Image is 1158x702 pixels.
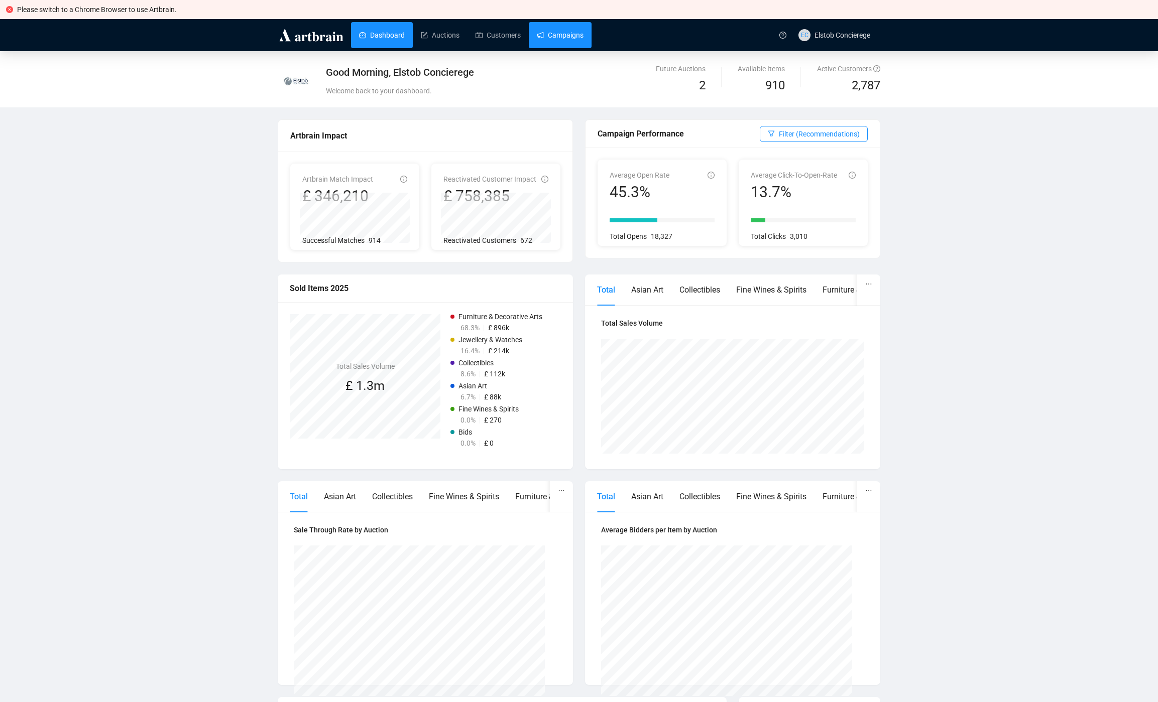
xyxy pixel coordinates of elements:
span: Jewellery & Watches [458,336,522,344]
div: Fine Wines & Spirits [429,490,499,503]
div: Asian Art [324,490,356,503]
span: Bids [458,428,472,436]
span: ellipsis [865,280,872,288]
span: Filter (Recommendations) [779,128,860,139]
span: Collectibles [458,359,494,367]
span: ellipsis [865,487,872,494]
div: £ 346,210 [302,187,373,206]
div: £ 758,385 [443,187,536,206]
div: 45.3% [610,183,669,202]
h4: Total Sales Volume [601,318,864,329]
div: Welcome back to your dashboard. [326,85,677,96]
button: ellipsis [550,481,573,500]
img: logo [278,27,345,43]
span: £ 214k [488,347,509,355]
span: close-circle [6,6,13,13]
span: 68.3% [460,324,480,332]
span: 910 [765,78,785,92]
span: 2 [699,78,706,92]
span: info-circle [849,172,856,179]
h4: Sale Through Rate by Auction [294,524,557,535]
span: filter [768,130,775,137]
a: Campaigns [537,22,584,48]
div: 13.7% [751,183,837,202]
span: £ 0 [484,439,494,447]
span: Average Click-To-Open-Rate [751,171,837,179]
div: Total [290,490,308,503]
button: Filter (Recommendations) [760,126,868,142]
div: Artbrain Impact [290,129,560,142]
div: Furniture & Decorative Arts [515,490,610,503]
button: ellipsis [857,274,880,294]
span: 914 [369,236,381,244]
span: 6.7% [460,393,476,401]
span: £ 270 [484,416,502,424]
span: EC [800,30,808,40]
div: Total [597,284,615,296]
span: 18,327 [651,232,672,240]
a: Customers [476,22,521,48]
span: 16.4% [460,347,480,355]
span: Asian Art [458,382,487,390]
div: Total [597,490,615,503]
span: 3,010 [790,232,807,240]
span: info-circle [541,176,548,183]
span: 0.0% [460,439,476,447]
span: 8.6% [460,370,476,378]
img: 6093c124b1736b0018c2d31d.jpg [278,64,313,99]
span: Average Open Rate [610,171,669,179]
span: Total Clicks [751,232,786,240]
a: question-circle [773,19,792,51]
div: Campaign Performance [598,127,760,140]
span: 672 [520,236,532,244]
div: Collectibles [679,284,720,296]
span: question-circle [779,32,786,39]
div: Furniture & Decorative Arts [823,284,917,296]
span: 2,787 [852,76,880,95]
div: Asian Art [631,284,663,296]
span: £ 896k [488,324,509,332]
span: £ 112k [484,370,505,378]
div: Collectibles [679,490,720,503]
span: Furniture & Decorative Arts [458,313,542,321]
div: Sold Items 2025 [290,282,561,295]
span: info-circle [400,176,407,183]
span: £ 88k [484,393,501,401]
div: Available Items [738,63,785,74]
div: Collectibles [372,490,413,503]
div: Fine Wines & Spirits [736,284,806,296]
span: Successful Matches [302,236,365,244]
span: Reactivated Customer Impact [443,175,536,183]
span: £ 1.3m [345,378,385,393]
div: Future Auctions [656,63,706,74]
div: Fine Wines & Spirits [736,490,806,503]
h4: Average Bidders per Item by Auction [601,524,864,535]
span: Fine Wines & Spirits [458,405,519,413]
span: 0.0% [460,416,476,424]
button: ellipsis [857,481,880,500]
div: Please switch to a Chrome Browser to use Artbrain. [17,4,1152,15]
a: Dashboard [359,22,405,48]
span: question-circle [873,65,880,72]
div: Furniture & Decorative Arts [823,490,917,503]
h4: Total Sales Volume [336,361,395,372]
span: Elstob Concierege [815,31,870,39]
div: Good Morning, Elstob Concierege [326,65,677,79]
span: Artbrain Match Impact [302,175,373,183]
span: info-circle [708,172,715,179]
span: Active Customers [817,65,880,73]
a: Auctions [421,22,459,48]
div: Asian Art [631,490,663,503]
span: Total Opens [610,232,647,240]
span: Reactivated Customers [443,236,516,244]
span: ellipsis [558,487,565,494]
